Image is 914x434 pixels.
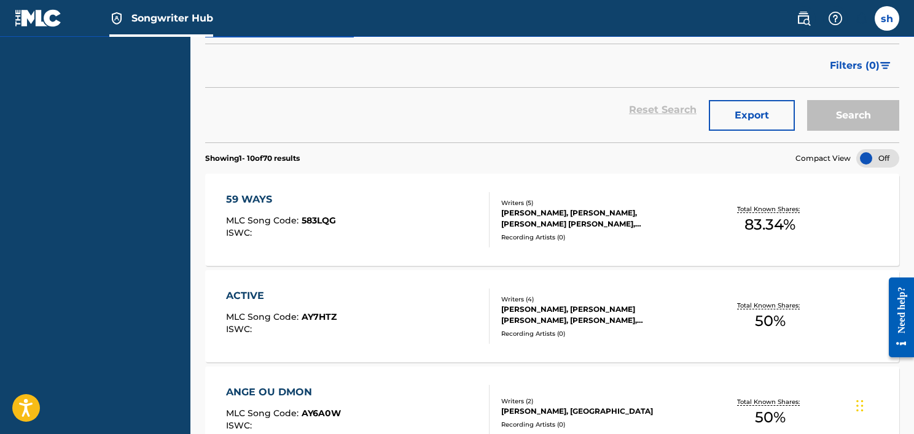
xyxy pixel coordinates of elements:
span: MLC Song Code : [226,311,302,322]
span: 50 % [755,310,786,332]
img: MLC Logo [15,9,62,27]
span: Filters ( 0 ) [830,58,880,73]
button: Filters (0) [822,50,899,81]
div: Notifications [855,12,867,25]
img: Top Rightsholder [109,11,124,26]
div: Help [823,6,848,31]
div: [PERSON_NAME], [GEOGRAPHIC_DATA] [501,406,654,417]
iframe: Resource Center [880,268,914,366]
div: ANGE OU DMON [226,385,341,400]
div: Writers ( 5 ) [501,198,654,207]
div: Drag [856,387,864,424]
span: ISWC : [226,324,255,335]
span: 83.34 % [744,214,795,236]
span: ISWC : [226,420,255,431]
div: User Menu [875,6,899,31]
div: 59 WAYS [226,192,336,207]
div: Recording Artists ( 0 ) [501,329,654,338]
img: filter [880,62,891,69]
a: ACTIVEMLC Song Code:AY7HTZISWC:Writers (4)[PERSON_NAME], [PERSON_NAME] [PERSON_NAME], [PERSON_NAM... [205,270,899,362]
span: MLC Song Code : [226,408,302,419]
div: ACTIVE [226,289,337,303]
p: Showing 1 - 10 of 70 results [205,153,300,164]
span: Compact View [795,153,851,164]
a: Public Search [791,6,816,31]
img: help [828,11,843,26]
p: Total Known Shares: [737,301,803,310]
div: [PERSON_NAME], [PERSON_NAME], [PERSON_NAME] [PERSON_NAME], [PERSON_NAME], [PERSON_NAME] [501,207,654,230]
p: Total Known Shares: [737,204,803,214]
iframe: Chat Widget [853,375,914,434]
div: Writers ( 4 ) [501,295,654,304]
button: Export [709,100,795,131]
div: [PERSON_NAME], [PERSON_NAME] [PERSON_NAME], [PERSON_NAME], [PERSON_NAME] [501,304,654,326]
div: Recording Artists ( 0 ) [501,420,654,429]
span: 583LQG [302,215,336,226]
span: ISWC : [226,227,255,238]
div: Writers ( 2 ) [501,397,654,406]
span: AY6A0W [302,408,341,419]
span: 50 % [755,406,786,428]
img: search [796,11,811,26]
span: Songwriter Hub [131,11,213,25]
div: Recording Artists ( 0 ) [501,233,654,242]
a: 59 WAYSMLC Song Code:583LQGISWC:Writers (5)[PERSON_NAME], [PERSON_NAME], [PERSON_NAME] [PERSON_NA... [205,174,899,266]
p: Total Known Shares: [737,397,803,406]
span: MLC Song Code : [226,215,302,226]
span: AY7HTZ [302,311,337,322]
